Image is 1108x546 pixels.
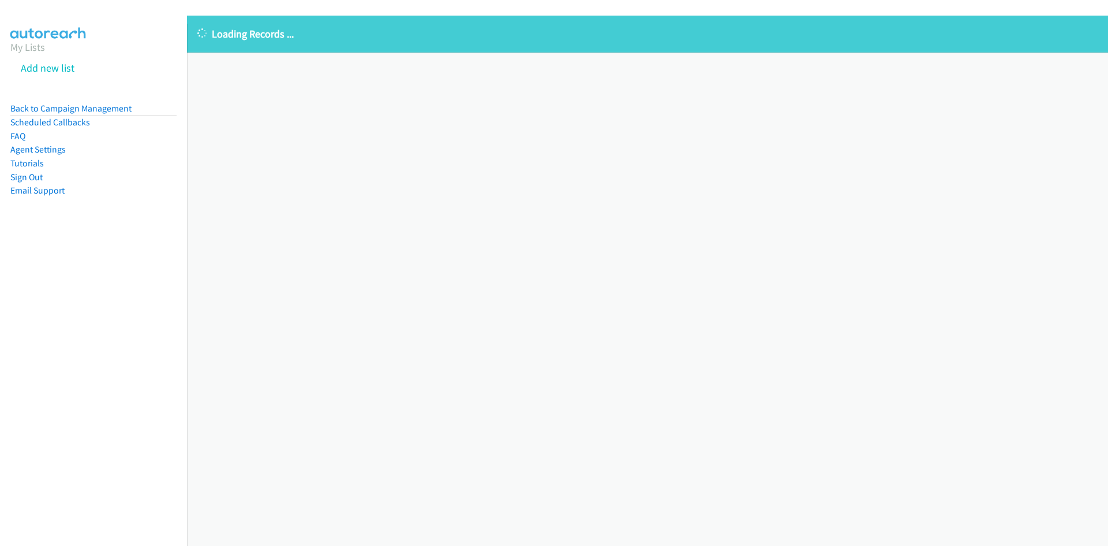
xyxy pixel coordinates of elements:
a: Back to Campaign Management [10,103,132,114]
a: Add new list [21,61,74,75]
p: Loading Records ... [197,26,1098,42]
a: Tutorials [10,158,44,169]
a: FAQ [10,131,25,142]
a: Scheduled Callbacks [10,117,90,128]
a: Email Support [10,185,65,196]
a: My Lists [10,40,45,54]
a: Agent Settings [10,144,66,155]
a: Sign Out [10,172,43,183]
